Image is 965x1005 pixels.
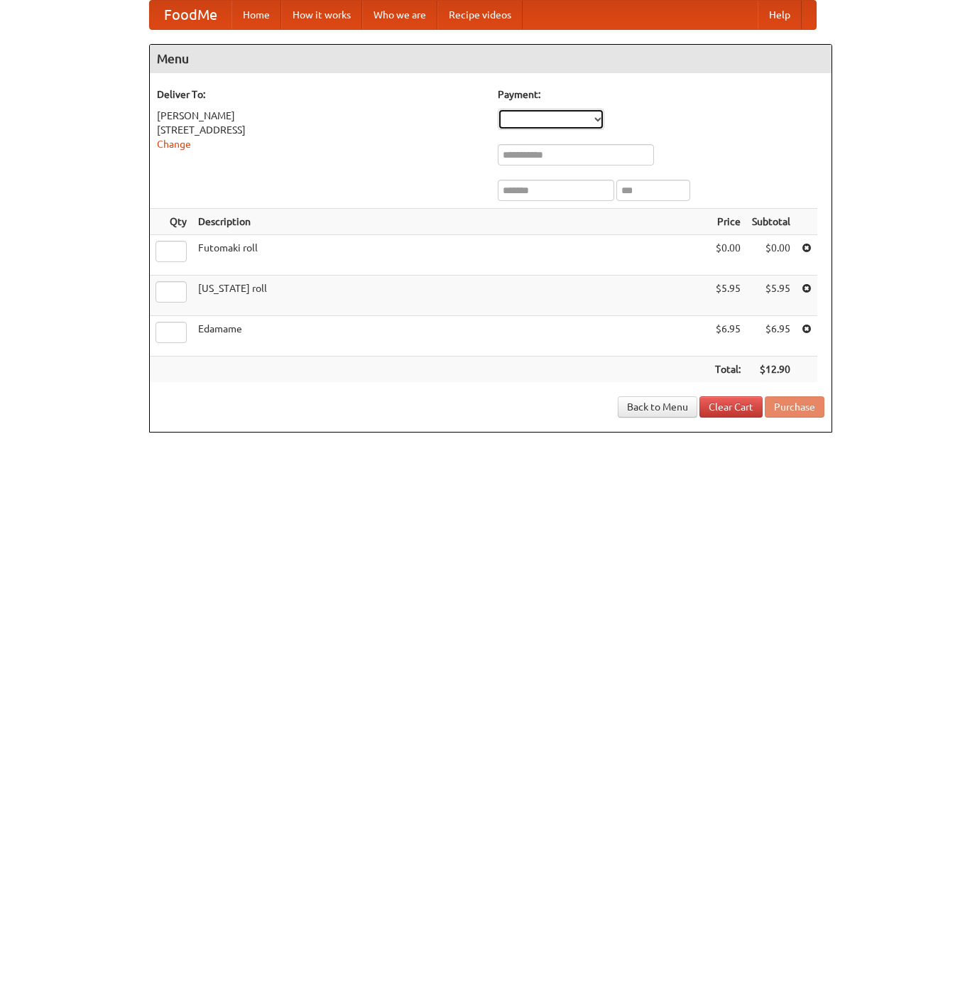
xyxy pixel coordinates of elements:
td: Futomaki roll [192,235,709,276]
div: [STREET_ADDRESS] [157,123,484,137]
th: $12.90 [746,357,796,383]
a: Clear Cart [699,396,763,418]
td: $0.00 [746,235,796,276]
a: Home [231,1,281,29]
button: Purchase [765,396,824,418]
th: Total: [709,357,746,383]
th: Subtotal [746,209,796,235]
a: FoodMe [150,1,231,29]
td: $5.95 [746,276,796,316]
td: $5.95 [709,276,746,316]
td: $0.00 [709,235,746,276]
a: Help [758,1,802,29]
th: Description [192,209,709,235]
td: $6.95 [709,316,746,357]
td: [US_STATE] roll [192,276,709,316]
th: Qty [150,209,192,235]
a: Change [157,138,191,150]
td: $6.95 [746,316,796,357]
a: Recipe videos [437,1,523,29]
a: How it works [281,1,362,29]
a: Back to Menu [618,396,697,418]
th: Price [709,209,746,235]
div: [PERSON_NAME] [157,109,484,123]
h5: Payment: [498,87,824,102]
td: Edamame [192,316,709,357]
a: Who we are [362,1,437,29]
h4: Menu [150,45,832,73]
h5: Deliver To: [157,87,484,102]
